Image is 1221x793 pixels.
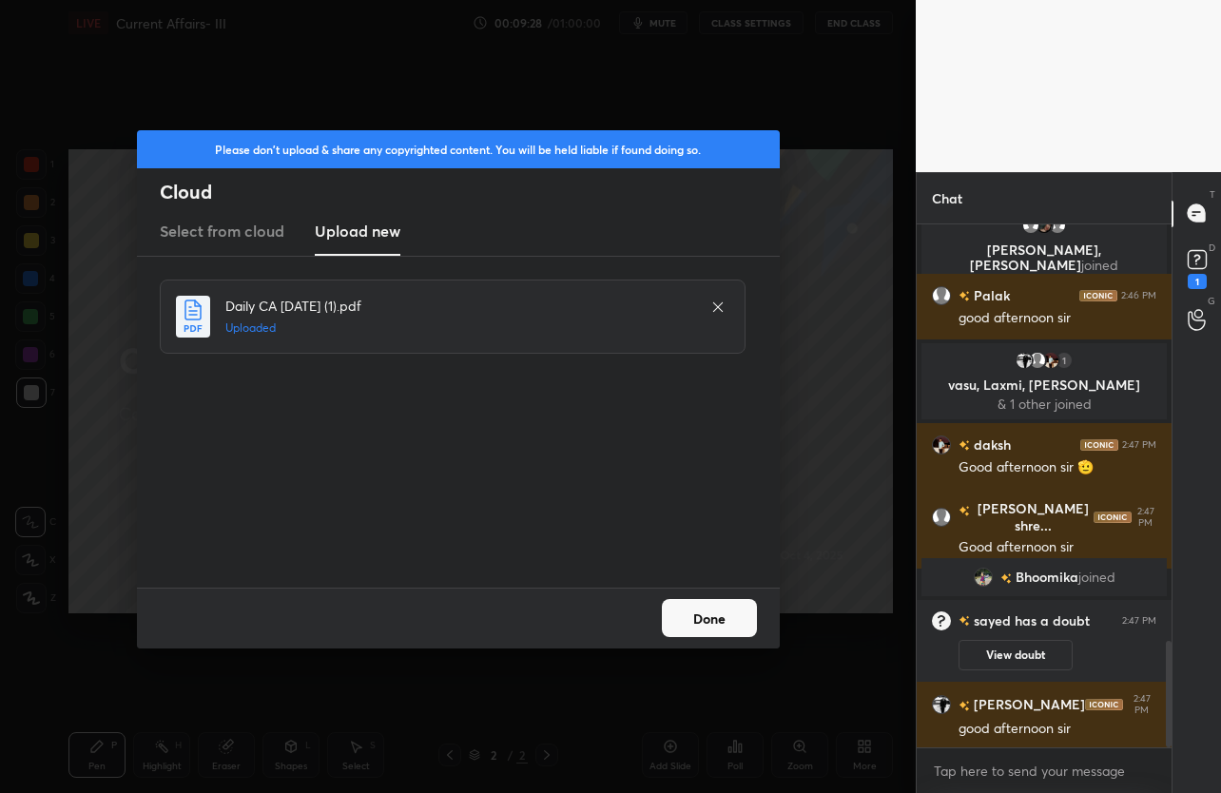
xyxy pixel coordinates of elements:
[1122,615,1156,627] div: 2:47 PM
[959,538,1156,557] div: Good afternoon sir
[932,285,951,304] img: default.png
[1055,351,1074,370] div: 1
[970,500,1094,534] h6: [PERSON_NAME] shre...
[1035,216,1054,235] img: d498fe88672c4db2aabf94ba7e849293.jpg
[225,296,691,316] h4: Daily CA [DATE] (1).pdf
[959,291,970,301] img: no-rating-badge.077c3623.svg
[932,435,951,454] img: 372d02874223484ab3f3a75417b4d8fd.jpg
[1021,216,1040,235] img: default.png
[1094,512,1132,523] img: iconic-dark.1390631f.png
[1188,274,1207,289] div: 1
[959,309,1156,328] div: good afternoon sir
[970,694,1085,714] h6: [PERSON_NAME]
[1209,241,1215,255] p: D
[160,180,780,204] h2: Cloud
[917,173,978,223] p: Chat
[933,377,1155,393] p: vasu, Laxmi, [PERSON_NAME]
[1078,570,1115,585] span: joined
[959,700,970,710] img: no-rating-badge.077c3623.svg
[1135,506,1156,529] div: 2:47 PM
[959,612,970,629] img: no-rating-badge.077c3623.svg
[225,319,691,337] h5: Uploaded
[1048,216,1067,235] img: default.png
[1122,438,1156,450] div: 2:47 PM
[1041,351,1060,370] img: 372d02874223484ab3f3a75417b4d8fd.jpg
[970,285,1010,305] h6: Palak
[974,568,993,587] img: 61025a4d28d04304b683c3b7b687f02e.jpg
[1210,187,1215,202] p: T
[933,396,1155,412] p: & 1 other joined
[959,506,970,516] img: no-rating-badge.077c3623.svg
[1121,289,1156,300] div: 2:46 PM
[137,130,780,168] div: Please don't upload & share any copyrighted content. You will be held liable if found doing so.
[932,695,951,714] img: 09ad24332ca743db87976757f45c1f9b.jpg
[1085,699,1123,710] img: iconic-dark.1390631f.png
[1079,289,1117,300] img: iconic-dark.1390631f.png
[315,220,400,242] h3: Upload new
[1080,438,1118,450] img: iconic-dark.1390631f.png
[1127,693,1156,716] div: 2:47 PM
[1081,256,1118,274] span: joined
[1208,294,1215,308] p: G
[1000,572,1012,583] img: no-rating-badge.077c3623.svg
[933,242,1155,273] p: [PERSON_NAME], [PERSON_NAME]
[959,720,1156,739] div: good afternoon sir
[917,224,1172,747] div: grid
[970,612,1011,629] h6: sayed
[1011,612,1090,629] span: has a doubt
[932,508,951,527] img: default.png
[959,458,1156,477] div: Good afternoon sir 🫡
[959,440,970,451] img: no-rating-badge.077c3623.svg
[1015,351,1034,370] img: 09ad24332ca743db87976757f45c1f9b.jpg
[970,435,1011,455] h6: daksh
[959,640,1073,670] button: View doubt
[1028,351,1047,370] img: default.png
[1016,570,1078,585] span: Bhoomika
[662,599,757,637] button: Done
